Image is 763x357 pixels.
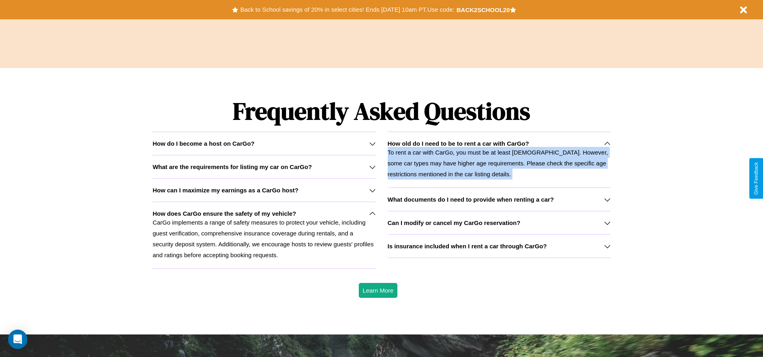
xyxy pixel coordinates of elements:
[152,91,610,132] h1: Frequently Asked Questions
[8,330,27,349] div: Open Intercom Messenger
[388,243,547,250] h3: Is insurance included when I rent a car through CarGo?
[388,140,529,147] h3: How old do I need to be to rent a car with CarGo?
[152,210,296,217] h3: How does CarGo ensure the safety of my vehicle?
[359,283,398,298] button: Learn More
[152,140,254,147] h3: How do I become a host on CarGo?
[388,219,520,226] h3: Can I modify or cancel my CarGo reservation?
[388,196,554,203] h3: What documents do I need to provide when renting a car?
[152,187,298,194] h3: How can I maximize my earnings as a CarGo host?
[152,163,312,170] h3: What are the requirements for listing my car on CarGo?
[238,4,456,15] button: Back to School savings of 20% in select cities! Ends [DATE] 10am PT.Use code:
[753,162,759,195] div: Give Feedback
[457,6,510,13] b: BACK2SCHOOL20
[388,147,611,180] p: To rent a car with CarGo, you must be at least [DEMOGRAPHIC_DATA]. However, some car types may ha...
[152,217,375,260] p: CarGo implements a range of safety measures to protect your vehicle, including guest verification...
